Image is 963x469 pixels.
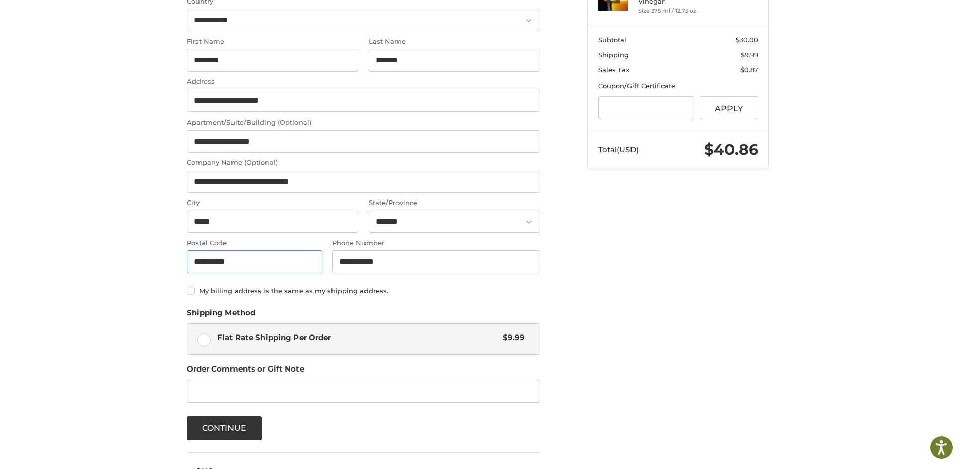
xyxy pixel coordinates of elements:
[217,332,498,344] span: Flat Rate Shipping Per Order
[598,51,629,59] span: Shipping
[598,36,626,44] span: Subtotal
[598,81,758,91] div: Coupon/Gift Certificate
[598,96,695,119] input: Gift Certificate or Coupon Code
[497,332,525,344] span: $9.99
[187,37,358,47] label: First Name
[700,96,758,119] button: Apply
[244,158,278,166] small: (Optional)
[14,15,115,23] p: We're away right now. Please check back later!
[598,145,639,154] span: Total (USD)
[278,118,311,126] small: (Optional)
[187,198,358,208] label: City
[187,416,262,440] button: Continue
[187,118,540,128] label: Apartment/Suite/Building
[187,77,540,87] label: Address
[332,238,540,248] label: Phone Number
[187,287,540,295] label: My billing address is the same as my shipping address.
[736,36,758,44] span: $30.00
[598,65,629,74] span: Sales Tax
[740,65,758,74] span: $0.87
[117,13,129,25] button: Open LiveChat chat widget
[741,51,758,59] span: $9.99
[704,140,758,159] span: $40.86
[187,238,322,248] label: Postal Code
[638,7,716,15] li: Size 375 ml / 12.75 oz
[369,37,540,47] label: Last Name
[187,307,255,323] legend: Shipping Method
[187,158,540,168] label: Company Name
[369,198,540,208] label: State/Province
[187,363,304,380] legend: Order Comments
